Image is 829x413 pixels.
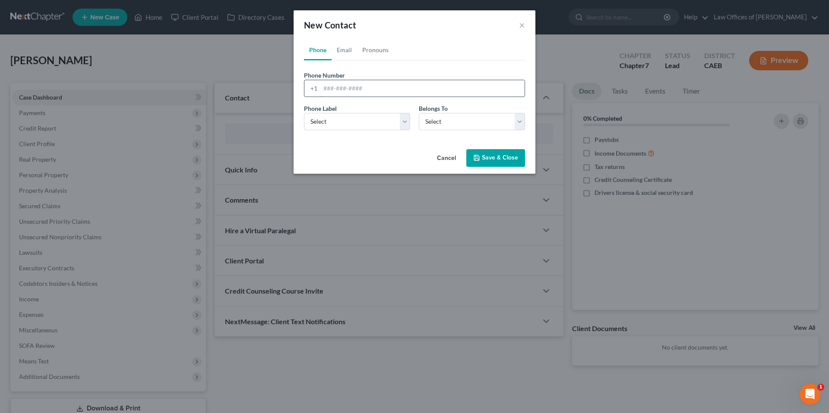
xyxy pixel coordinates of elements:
button: Cancel [430,150,463,167]
span: New Contact [304,20,356,30]
a: Pronouns [357,40,394,60]
div: +1 [304,80,320,97]
input: ###-###-#### [320,80,525,97]
span: Phone Number [304,72,345,79]
button: Save & Close [466,149,525,167]
iframe: Intercom live chat [800,384,820,404]
a: Phone [304,40,332,60]
span: Phone Label [304,105,337,112]
span: 1 [817,384,824,391]
span: Belongs To [419,105,448,112]
button: × [519,20,525,30]
a: Email [332,40,357,60]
